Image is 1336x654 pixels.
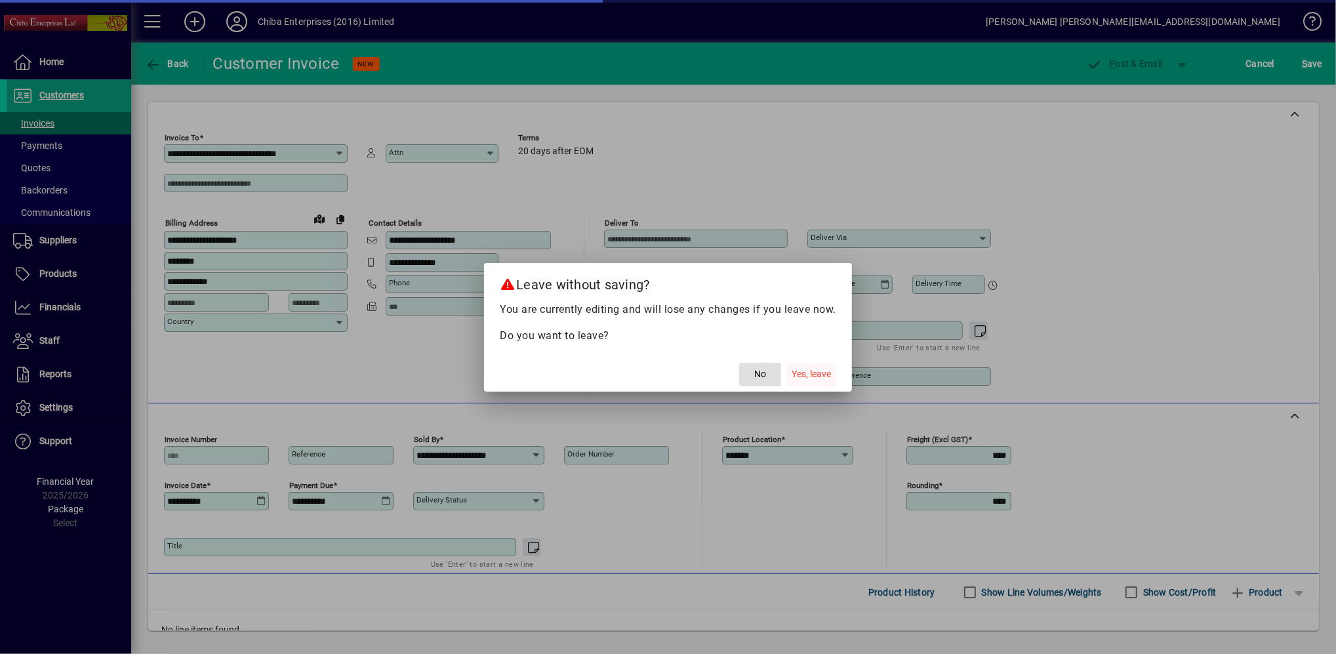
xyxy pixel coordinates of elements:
[484,263,852,301] h2: Leave without saving?
[792,367,831,381] span: Yes, leave
[739,363,781,386] button: No
[500,302,836,317] p: You are currently editing and will lose any changes if you leave now.
[754,367,766,381] span: No
[786,363,836,386] button: Yes, leave
[500,328,836,344] p: Do you want to leave?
